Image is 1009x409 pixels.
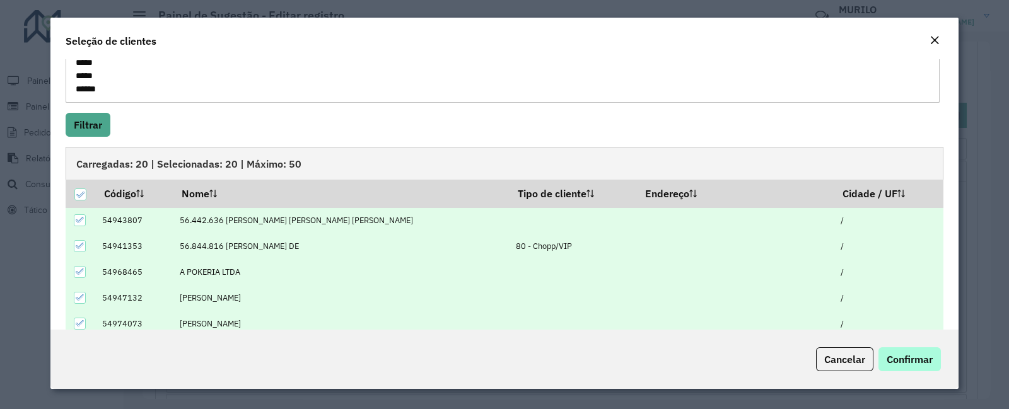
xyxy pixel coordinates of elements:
button: Confirmar [878,347,941,371]
div: Carregadas: 20 | Selecionadas: 20 | Máximo: 50 [66,147,943,180]
th: Cidade / UF [834,180,943,207]
h4: Seleção de clientes [66,33,156,49]
em: Fechar [930,35,940,45]
td: [PERSON_NAME] [173,311,510,337]
td: / [834,207,943,233]
td: 56.844.816 [PERSON_NAME] DE [173,233,510,259]
button: Filtrar [66,113,110,137]
th: Tipo de cliente [509,180,636,207]
button: Cancelar [816,347,873,371]
td: / [834,233,943,259]
td: 54941353 [95,233,173,259]
td: 80 - Chopp/VIP [509,233,636,259]
td: 54974073 [95,311,173,337]
th: Nome [173,180,510,207]
span: Confirmar [887,353,933,366]
th: Endereço [636,180,834,207]
th: Código [95,180,173,207]
td: 54968465 [95,259,173,285]
td: 54947132 [95,285,173,311]
button: Close [926,33,943,49]
td: / [834,285,943,311]
td: A POKERIA LTDA [173,259,510,285]
td: 56.442.636 [PERSON_NAME] [PERSON_NAME] [PERSON_NAME] [173,207,510,233]
td: / [834,259,943,285]
td: / [834,311,943,337]
td: [PERSON_NAME] [173,285,510,311]
td: 54943807 [95,207,173,233]
span: Cancelar [824,353,865,366]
